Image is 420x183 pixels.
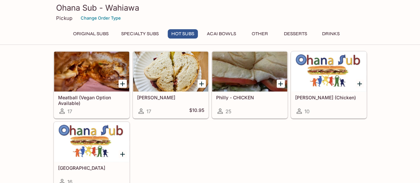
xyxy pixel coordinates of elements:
[67,108,72,115] span: 17
[119,80,127,88] button: Add Meatball (Vegan Option Available)
[133,51,209,119] a: [PERSON_NAME]17$10.95
[245,29,275,39] button: Other
[198,80,206,88] button: Add Reuben
[146,108,151,115] span: 17
[295,95,362,100] h5: [PERSON_NAME] (Chicken)
[54,122,129,162] div: Sicily
[119,150,127,158] button: Add Sicily
[212,52,287,92] div: Philly - CHICKEN
[56,3,364,13] h3: Ohana Sub - Wahiawa
[216,95,283,100] h5: Philly - CHICKEN
[168,29,198,39] button: Hot Subs
[58,165,125,171] h5: [GEOGRAPHIC_DATA]
[78,13,124,23] button: Change Order Type
[118,29,162,39] button: Specialty Subs
[137,95,204,100] h5: [PERSON_NAME]
[304,108,309,115] span: 10
[280,29,311,39] button: Desserts
[54,52,129,92] div: Meatball (Vegan Option Available)
[316,29,346,39] button: Drinks
[54,51,129,119] a: Meatball (Vegan Option Available)17
[69,29,112,39] button: Original Subs
[58,95,125,106] h5: Meatball (Vegan Option Available)
[356,80,364,88] button: Add Teri (Chicken)
[203,29,240,39] button: Acai Bowls
[291,51,367,119] a: [PERSON_NAME] (Chicken)10
[225,108,231,115] span: 25
[212,51,288,119] a: Philly - CHICKEN25
[277,80,285,88] button: Add Philly - CHICKEN
[56,15,72,21] p: Pickup
[291,52,366,92] div: Teri (Chicken)
[133,52,208,92] div: Reuben
[189,107,204,115] h5: $10.95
